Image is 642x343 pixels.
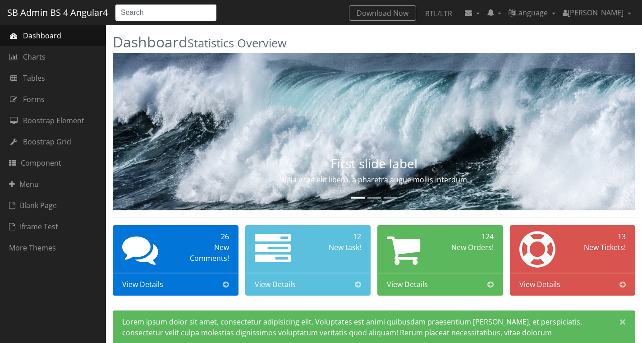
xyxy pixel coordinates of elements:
[444,242,494,253] div: New Orders!
[444,231,494,242] div: 124
[179,231,229,242] div: 26
[179,242,229,264] div: New Comments!
[113,53,635,210] img: Random first slide
[113,34,635,50] h2: Dashboard
[191,157,557,171] h3: First slide label
[418,5,459,22] a: RTL/LTR
[255,279,296,290] span: View Details
[610,311,635,333] button: Close
[619,315,626,328] span: ×
[7,4,108,21] a: SB Admin BS 4 Angular4
[505,4,559,22] a: Language
[115,4,217,21] input: Search
[576,242,626,253] div: New Tickets!
[311,242,361,253] div: New task!
[387,279,428,290] span: View Details
[519,279,560,290] span: View Details
[191,174,557,185] p: Nulla vitae elit libero, a pharetra augue mollis interdum.
[122,279,163,290] span: View Details
[576,231,626,242] div: 13
[311,231,361,242] div: 12
[188,35,287,51] small: Statistics Overview
[349,5,416,21] a: Download Now
[559,4,635,22] a: [PERSON_NAME]
[9,179,39,190] span: Menu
